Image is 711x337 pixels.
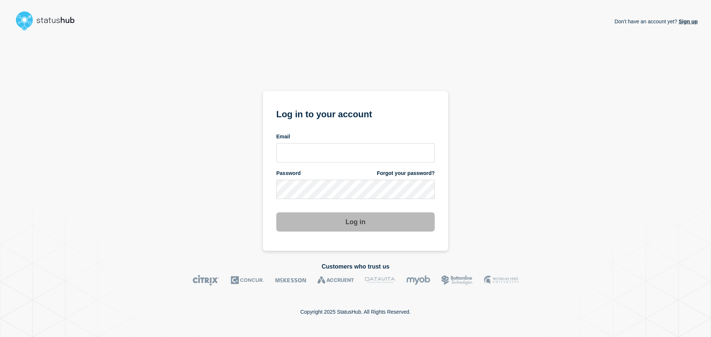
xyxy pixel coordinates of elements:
[275,275,306,286] img: McKesson logo
[276,133,290,140] span: Email
[276,107,435,120] h1: Log in to your account
[276,212,435,232] button: Log in
[441,275,473,286] img: Bottomline logo
[300,309,411,315] p: Copyright 2025 StatusHub. All Rights Reserved.
[13,9,84,33] img: StatusHub logo
[13,263,698,270] h2: Customers who trust us
[193,275,220,286] img: Citrix logo
[276,180,435,199] input: password input
[406,275,430,286] img: myob logo
[276,143,435,162] input: email input
[484,275,518,286] img: MSU logo
[614,13,698,30] p: Don't have an account yet?
[231,275,264,286] img: Concur logo
[677,18,698,24] a: Sign up
[365,275,395,286] img: DataVita logo
[276,170,301,177] span: Password
[317,275,354,286] img: Accruent logo
[377,170,435,177] a: Forgot your password?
